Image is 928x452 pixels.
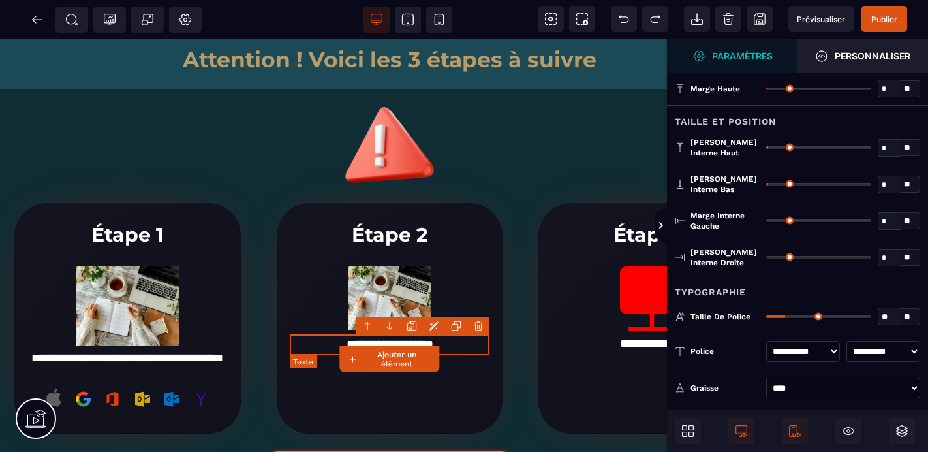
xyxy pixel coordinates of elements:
div: Graisse [690,381,760,395]
span: Favicon [169,7,202,33]
span: Ouvrir le gestionnaire de styles [667,39,797,73]
span: Aperçu [788,6,854,32]
span: Importer [684,6,710,32]
span: Voir tablette [395,7,421,33]
span: Marge haute [690,84,740,94]
span: Voir bureau [363,7,390,33]
img: ed600015ce3173c01a8a9398d0c4d593_24.png [334,50,446,162]
span: Retour [24,7,50,33]
img: Yahoo [186,344,215,375]
strong: Paramètres [712,51,773,61]
span: Réglages Body [179,13,192,26]
span: Afficher le mobile [782,418,808,444]
span: Ouvrir les blocs [675,418,701,444]
span: Masquer le bloc [835,418,861,444]
button: Ajouter un élément [339,346,439,372]
span: Enregistrer le contenu [861,6,907,32]
span: Ouvrir le gestionnaire de styles [797,39,928,73]
span: Enregistrer [747,6,773,32]
span: Capture d'écran [569,6,595,32]
span: Afficher le desktop [728,418,754,444]
img: 82d59835e0551a2b60989ccfffb5f52b_Vector.png [620,227,684,291]
h1: Étape 2 [290,177,490,214]
span: [PERSON_NAME] interne haut [690,137,760,158]
span: Marge interne gauche [690,210,760,231]
span: Voir les composants [538,6,564,32]
div: Taille et position [667,105,928,129]
img: Apple [39,344,69,375]
span: Voir mobile [426,7,452,33]
img: fc72487e916bdf66912365bfc2e91121_image-en-haute-resolution-d-une-personne-planifiant-sa-semaine-p... [348,227,432,291]
h1: Étape 3 [551,177,752,214]
div: Police [690,345,760,358]
span: Prévisualiser [797,14,845,24]
span: Code de suivi [93,7,126,33]
span: Nettoyage [715,6,741,32]
h1: Étape 1 [27,177,228,214]
span: SEO [65,13,78,26]
span: Créer une alerte modale [131,7,164,33]
span: Popup [141,13,154,26]
div: Typographie [667,276,928,300]
span: Défaire [611,6,637,32]
strong: Personnaliser [835,51,910,61]
span: Ouvrir les calques [889,418,915,444]
img: Outlook [127,344,157,375]
img: fc72487e916bdf66912365bfc2e91121_image-en-haute-resolution-d-une-personne-planifiant-sa-semaine-p... [76,227,179,306]
span: Tracking [103,13,116,26]
img: Bureau 365 [98,344,127,375]
img: Google [69,344,98,375]
span: Rétablir [642,6,668,32]
span: [PERSON_NAME] interne droite [690,247,760,268]
span: Afficher les vues [667,206,680,246]
span: Publier [871,14,897,24]
span: Taille de police [690,312,750,322]
img: Outlook.com [157,344,186,375]
span: [PERSON_NAME] interne bas [690,174,760,195]
span: Métadata SEO [55,7,88,33]
strong: Ajouter un élément [362,350,432,368]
